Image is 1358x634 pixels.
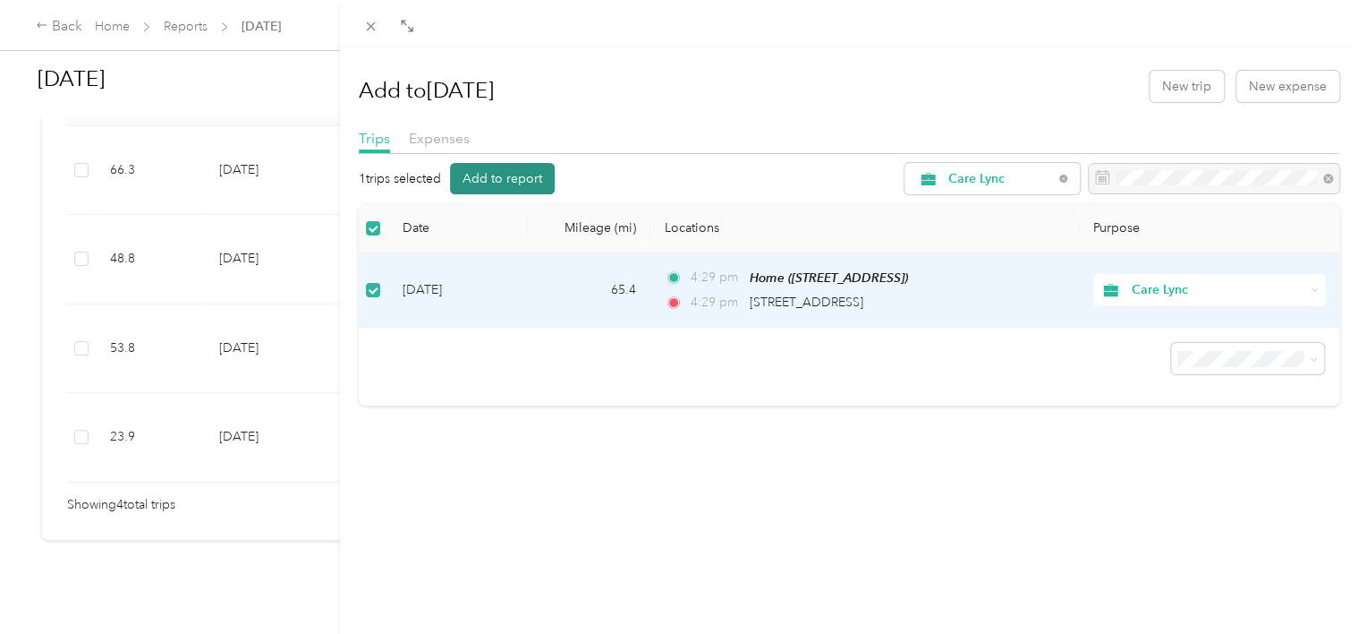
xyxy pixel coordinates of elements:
[450,163,555,194] button: Add to report
[528,204,650,253] th: Mileage (mi)
[750,270,908,285] span: Home ([STREET_ADDRESS])
[1150,71,1224,102] button: New trip
[359,169,441,188] p: 1 trips selected
[1079,204,1339,253] th: Purpose
[1236,71,1339,102] button: New expense
[359,69,494,112] h1: Add to [DATE]
[388,204,528,253] th: Date
[359,130,390,147] span: Trips
[750,295,863,310] span: [STREET_ADDRESS]
[409,130,470,147] span: Expenses
[1131,280,1304,300] span: Care Lync
[691,293,742,313] span: 4:29 pm
[528,253,650,328] td: 65.4
[650,204,1079,253] th: Locations
[1258,534,1358,634] iframe: Everlance-gr Chat Button Frame
[388,253,528,328] td: [DATE]
[948,173,1053,185] span: Care Lync
[691,268,742,287] span: 4:29 pm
